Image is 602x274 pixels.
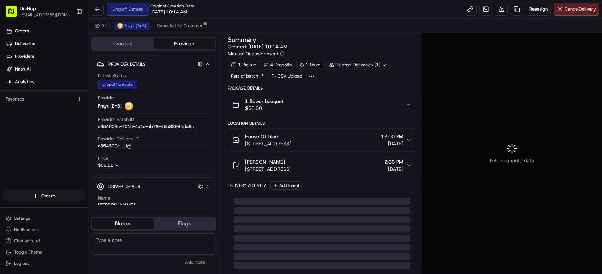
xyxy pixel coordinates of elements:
[565,6,596,12] span: Cancel Delivery
[157,23,203,29] span: Canceled By Customer
[15,66,31,72] span: Nash AI
[154,38,215,49] button: Provider
[228,183,266,188] div: Delivery Activity
[381,133,403,140] span: 12:00 PM
[97,58,210,70] button: Provider Details
[228,37,256,43] h3: Summary
[14,249,42,255] span: Toggle Theme
[228,154,416,177] button: [PERSON_NAME][STREET_ADDRESS]2:00 PM[DATE]
[154,22,206,30] button: Canceled By Customer
[15,28,29,34] span: Orders
[108,61,145,67] span: Provider Details
[3,258,85,268] button: Log out
[117,23,123,29] img: frayt-logo.jpeg
[98,116,134,123] span: Provider Batch ID
[245,133,278,140] span: House Of Lilac
[98,95,115,101] span: Provider
[3,76,88,87] a: Analytics
[3,93,85,105] div: Favorites
[154,218,215,229] button: Flags
[98,162,113,168] span: $69.11
[228,50,279,57] span: Manual Reassignment
[529,6,548,12] span: Reassign
[41,193,55,199] span: Create
[150,9,187,15] span: [DATE] 10:14 AM
[108,184,140,189] span: Driver Details
[150,3,195,9] span: Original Creation Date
[91,22,110,30] button: All
[228,50,284,57] button: Manual Reassignment
[296,60,325,70] div: 19.5 mi
[92,218,154,229] button: Notes
[98,136,139,142] span: Provider Delivery ID
[15,41,35,47] span: Deliveries
[98,195,110,201] span: Name
[248,43,287,50] span: [DATE] 10:14 AM
[3,236,85,246] button: Chat with us!
[92,38,154,49] button: Quotes
[3,190,85,202] button: Create
[228,85,416,91] div: Package Details
[3,3,73,20] button: UniHop[EMAIL_ADDRESS][DOMAIN_NAME]
[15,79,34,85] span: Analytics
[228,121,416,126] div: Location Details
[228,129,416,151] button: House Of Lilac[STREET_ADDRESS]12:00 PM[DATE]
[261,60,295,70] div: 4 Dropoffs
[245,98,284,105] span: 1 flower bouquet
[125,102,133,110] img: frayt-logo.jpeg
[554,3,599,16] button: CancelDelivery
[98,123,194,130] span: e354609e-701c-4c1e-ab78-d5b88945da6c
[245,140,291,147] span: [STREET_ADDRESS]
[20,12,70,18] button: [EMAIL_ADDRESS][DOMAIN_NAME]
[3,63,88,75] a: Nash AI
[228,71,267,81] a: Part of batch
[228,60,260,70] div: 1 Pickup
[3,213,85,223] button: Settings
[268,71,305,81] div: CSV Upload
[3,225,85,235] button: Notifications
[14,238,40,244] span: Chat with us!
[98,202,135,208] div: [PERSON_NAME]
[245,158,285,165] span: [PERSON_NAME]
[381,140,403,147] span: [DATE]
[384,165,403,172] span: [DATE]
[245,165,291,172] span: [STREET_ADDRESS]
[3,51,88,62] a: Providers
[14,227,39,232] span: Notifications
[384,158,403,165] span: 2:00 PM
[326,60,390,70] div: Related Deliveries (1)
[3,247,85,257] button: Toggle Theme
[14,261,29,266] span: Log out
[98,162,160,169] button: $69.11
[98,103,122,109] span: Frayt (BnB)
[124,23,147,29] span: Frayt (BnB)
[15,53,34,60] span: Providers
[98,73,126,79] span: Latest Status
[20,5,36,12] button: UniHop
[526,3,551,16] button: Reassign
[490,157,534,164] span: Fetching route data
[270,181,302,190] button: Add Event
[3,25,88,37] a: Orders
[98,155,108,162] span: Price
[245,105,284,112] span: $56.00
[228,43,287,50] span: Created:
[3,38,88,49] a: Deliveries
[114,22,150,30] button: Frayt (BnB)
[98,143,131,149] button: e354609e...
[97,181,210,192] button: Driver Details
[14,215,30,221] span: Settings
[228,93,416,116] button: 1 flower bouquet$56.00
